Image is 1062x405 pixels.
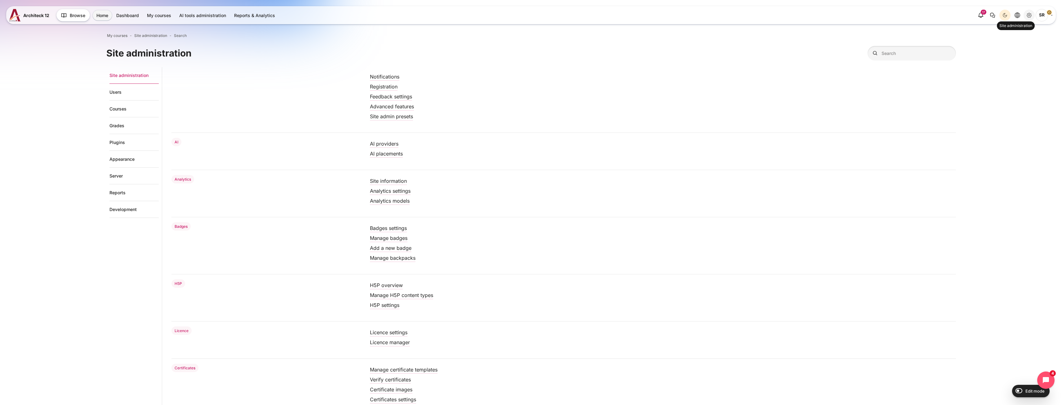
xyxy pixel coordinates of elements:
[1012,10,1023,21] button: Languages
[370,302,399,308] a: H5P settings
[1025,389,1045,394] span: Edit mode
[171,364,199,372] a: Certificates
[134,33,167,38] a: Site administration
[370,292,433,298] a: Manage H5P content types
[106,47,192,59] h1: Site administration
[1000,11,1010,20] div: Dark Mode
[370,151,403,157] a: AI placements
[370,188,411,194] a: Analytics settings
[370,178,407,184] a: Site information
[143,10,175,20] a: My courses
[109,184,159,201] a: Reports
[56,9,90,21] button: Browse
[1024,10,1035,21] a: Site administration
[370,282,403,288] a: H5P overview
[370,225,407,231] a: Badges settings
[370,198,410,204] a: Analytics models
[370,245,411,251] a: Add a new badge
[107,33,127,38] a: My courses
[106,32,956,40] nav: Navigation bar
[370,255,415,261] a: Manage backpacks
[109,201,159,218] a: Development
[109,168,159,184] a: Server
[70,12,85,19] span: Browse
[171,175,194,183] a: Analytics
[1036,9,1048,21] span: Songklod Riraroengjaratsaeng
[176,10,230,20] a: AI tools administration
[370,396,416,403] a: Certificates settings
[9,9,52,21] a: A12 A12 Architeck 12
[370,376,411,383] a: Verify certificates
[987,10,998,21] button: There are 0 unread conversations
[981,10,986,15] div: 17
[370,93,412,100] a: Feedback settings
[370,141,398,147] a: AI providers
[370,329,407,335] a: Licence settings
[109,84,159,101] a: Users
[23,12,49,19] span: Architeck 12
[1036,9,1053,21] a: User menu
[370,113,413,119] a: Site admin presets
[370,386,412,393] a: Certificate images
[174,33,187,38] a: Search
[171,138,182,146] a: AI
[9,9,21,21] img: A12
[868,46,956,61] input: Search
[109,101,159,117] a: Courses
[109,151,159,168] a: Appearance
[370,103,414,110] a: Advanced features
[109,134,159,151] a: Plugins
[171,222,191,231] a: Badges
[370,339,410,345] a: Licence manager
[93,10,112,20] a: Home
[370,74,399,80] a: Notifications
[370,367,438,373] a: Manage certificate templates
[370,235,407,241] a: Manage badges
[109,67,159,84] a: Site administration
[999,10,1011,21] button: Light Mode Dark Mode
[370,83,398,90] a: Registration
[230,10,279,20] a: Reports & Analytics
[171,279,185,288] a: H5P
[113,10,143,20] a: Dashboard
[109,117,159,134] a: Grades
[975,10,986,21] div: Show notification window with 17 new notifications
[171,326,192,335] a: Licence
